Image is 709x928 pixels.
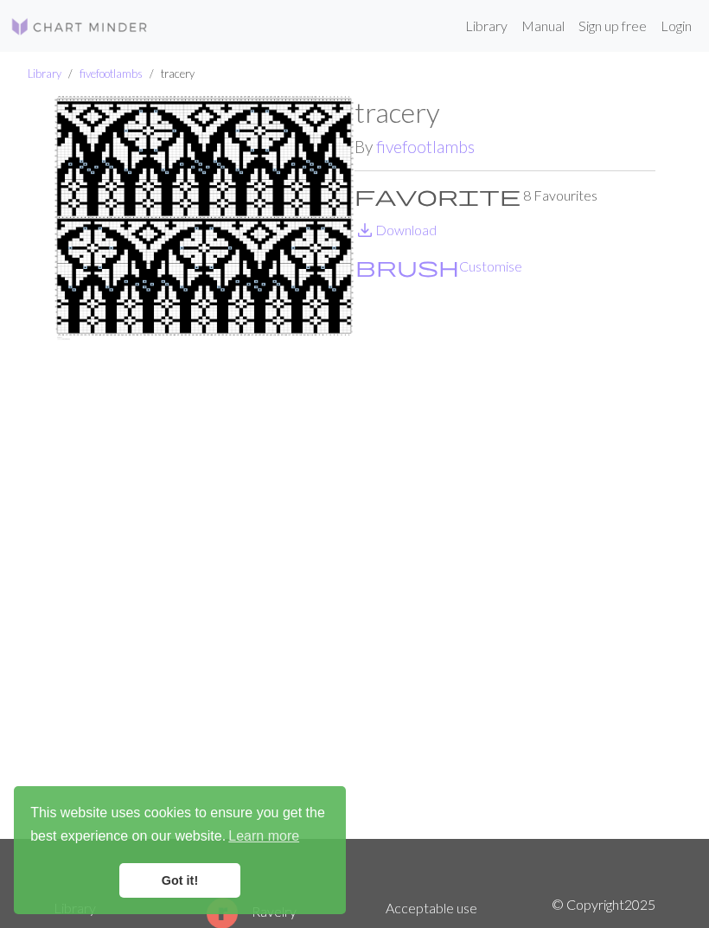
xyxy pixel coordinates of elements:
[54,96,354,838] img: tracery
[28,67,61,80] a: Library
[14,786,346,914] div: cookieconsent
[572,9,654,43] a: Sign up free
[354,220,375,240] i: Download
[354,185,655,206] p: 8 Favourites
[355,256,459,277] i: Customise
[386,899,477,916] a: Acceptable use
[226,823,302,849] a: learn more about cookies
[354,218,375,242] span: save_alt
[355,254,459,278] span: brush
[458,9,514,43] a: Library
[354,255,523,278] button: CustomiseCustomise
[354,185,521,206] i: Favourite
[30,803,329,849] span: This website uses cookies to ensure you get the best experience on our website.
[354,221,437,238] a: DownloadDownload
[207,903,297,919] a: Ravelry
[514,9,572,43] a: Manual
[654,9,699,43] a: Login
[10,16,149,37] img: Logo
[119,863,240,898] a: dismiss cookie message
[354,137,655,157] h2: By
[80,67,143,80] a: fivefootlambs
[143,66,195,82] li: tracery
[354,96,655,129] h1: tracery
[376,137,475,157] a: fivefootlambs
[354,183,521,208] span: favorite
